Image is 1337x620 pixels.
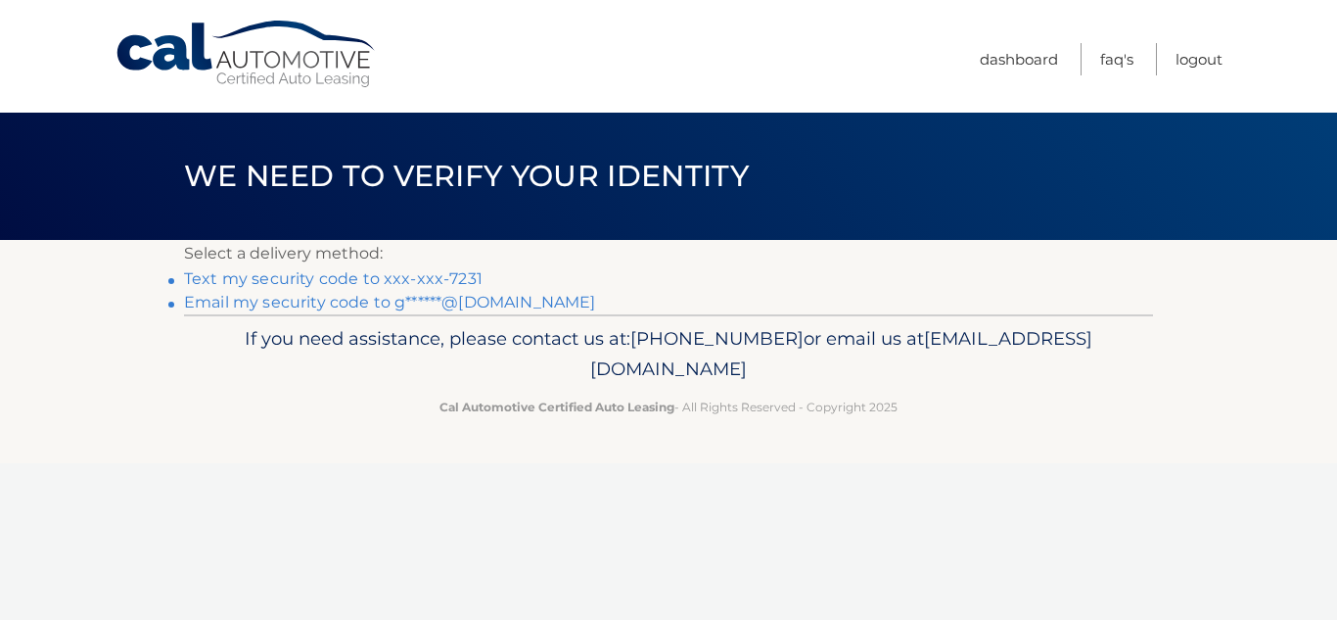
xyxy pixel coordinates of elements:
a: Email my security code to g******@[DOMAIN_NAME] [184,293,596,311]
p: If you need assistance, please contact us at: or email us at [197,323,1140,386]
p: - All Rights Reserved - Copyright 2025 [197,397,1140,417]
p: Select a delivery method: [184,240,1153,267]
a: Dashboard [980,43,1058,75]
a: Logout [1176,43,1222,75]
span: [PHONE_NUMBER] [630,327,804,350]
a: Text my security code to xxx-xxx-7231 [184,269,483,288]
a: FAQ's [1100,43,1133,75]
a: Cal Automotive [115,20,379,89]
strong: Cal Automotive Certified Auto Leasing [439,400,674,414]
span: We need to verify your identity [184,158,749,194]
